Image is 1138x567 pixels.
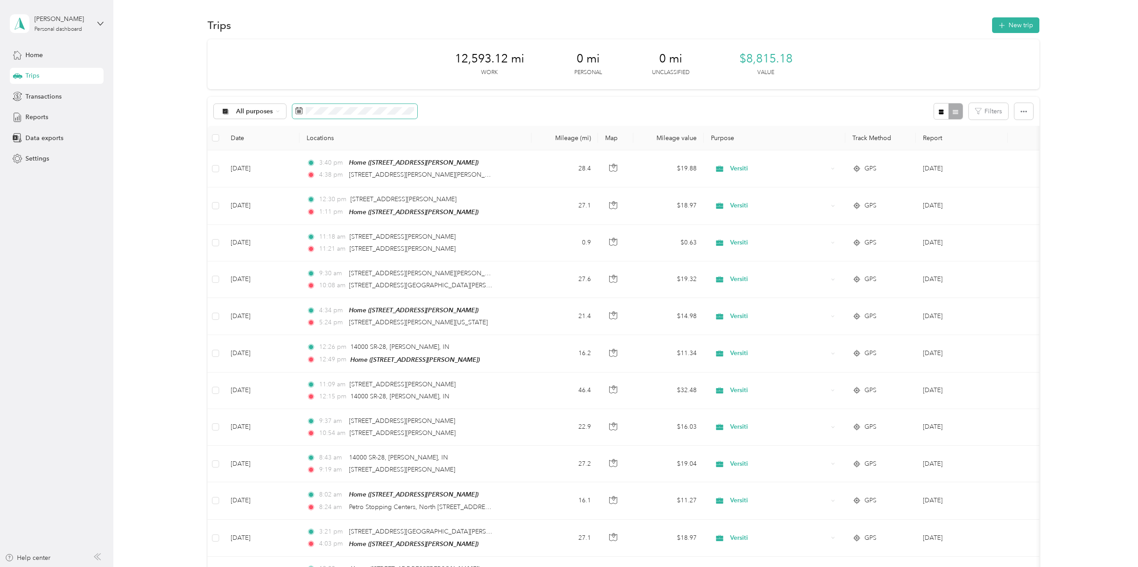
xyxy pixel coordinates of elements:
td: 28.4 [532,150,598,187]
td: Sep 2025 [916,187,1008,224]
td: 21.4 [532,298,598,335]
td: Sep 2025 [916,261,1008,298]
span: [STREET_ADDRESS][PERSON_NAME][PERSON_NAME] [349,269,505,277]
td: $11.34 [633,335,704,372]
span: Settings [25,154,49,163]
button: Help center [5,553,50,563]
th: Map [598,126,633,150]
span: Versiti [730,238,828,248]
td: $0.63 [633,225,704,261]
span: Versiti [730,348,828,358]
td: [DATE] [224,335,299,372]
span: 12:15 pm [319,392,346,401]
span: Versiti [730,496,828,505]
th: Purpose [704,126,845,150]
td: [DATE] [224,372,299,409]
span: Versiti [730,459,828,469]
span: 9:19 am [319,465,345,475]
span: 12:49 pm [319,355,346,364]
span: [STREET_ADDRESS][PERSON_NAME] [350,195,457,203]
button: New trip [992,17,1039,33]
div: [PERSON_NAME] [34,14,90,24]
span: GPS [864,238,876,248]
span: GPS [864,274,876,284]
h1: Trips [208,21,231,30]
span: [STREET_ADDRESS][GEOGRAPHIC_DATA][PERSON_NAME][US_STATE], [GEOGRAPHIC_DATA], [GEOGRAPHIC_DATA] [349,281,688,289]
span: 12,593.12 mi [455,52,524,66]
span: 0 mi [577,52,600,66]
span: [STREET_ADDRESS][PERSON_NAME] [349,429,456,437]
p: Value [757,69,774,77]
td: [DATE] [224,446,299,482]
td: [DATE] [224,150,299,187]
td: [DATE] [224,482,299,519]
span: 3:40 pm [319,158,345,168]
span: 12:30 pm [319,195,346,204]
span: Home ([STREET_ADDRESS][PERSON_NAME]) [349,208,478,215]
span: 3:21 pm [319,527,345,537]
span: GPS [864,348,876,358]
th: Locations [299,126,532,150]
span: Home ([STREET_ADDRESS][PERSON_NAME]) [349,159,478,166]
td: $19.32 [633,261,704,298]
span: Versiti [730,274,828,284]
span: 14000 SR-28, [PERSON_NAME], IN [350,393,449,400]
p: Unclassified [652,69,689,77]
button: Filters [969,103,1008,120]
span: 8:43 am [319,453,345,463]
span: $8,815.18 [739,52,793,66]
td: [DATE] [224,409,299,446]
td: 27.1 [532,520,598,557]
td: $19.88 [633,150,704,187]
span: GPS [864,201,876,211]
td: [DATE] [224,298,299,335]
td: $19.04 [633,446,704,482]
span: Reports [25,112,48,122]
span: 9:30 am [319,269,345,278]
span: 10:08 am [319,281,345,290]
span: Versiti [730,533,828,543]
td: $14.98 [633,298,704,335]
td: 16.2 [532,335,598,372]
td: 27.2 [532,446,598,482]
td: Sep 2025 [916,150,1008,187]
td: Sep 2025 [916,335,1008,372]
span: [STREET_ADDRESS][PERSON_NAME] [349,466,455,473]
iframe: Everlance-gr Chat Button Frame [1088,517,1138,567]
span: Transactions [25,92,62,101]
span: All purposes [236,108,273,115]
td: [DATE] [224,187,299,224]
span: Versiti [730,311,828,321]
span: Versiti [730,201,828,211]
span: 9:37 am [319,416,345,426]
span: Home ([STREET_ADDRESS][PERSON_NAME]) [349,306,478,314]
td: $16.03 [633,409,704,446]
span: 14000 SR-28, [PERSON_NAME], IN [350,343,449,351]
span: GPS [864,164,876,174]
span: GPS [864,496,876,505]
span: GPS [864,385,876,395]
td: $18.97 [633,520,704,557]
span: Home ([STREET_ADDRESS][PERSON_NAME]) [349,491,478,498]
span: 5:24 pm [319,318,345,327]
td: $32.48 [633,372,704,409]
td: Sep 2025 [916,372,1008,409]
span: [STREET_ADDRESS][PERSON_NAME] [349,245,456,252]
span: GPS [864,422,876,432]
td: 27.6 [532,261,598,298]
td: Sep 2025 [916,520,1008,557]
td: 22.9 [532,409,598,446]
span: Trips [25,71,39,80]
td: 46.4 [532,372,598,409]
span: [STREET_ADDRESS][GEOGRAPHIC_DATA][PERSON_NAME][US_STATE], [GEOGRAPHIC_DATA], [GEOGRAPHIC_DATA] [349,528,688,535]
td: Sep 2025 [916,446,1008,482]
td: Sep 2025 [916,298,1008,335]
span: 11:18 am [319,232,345,242]
div: Personal dashboard [34,27,82,32]
span: [STREET_ADDRESS][PERSON_NAME] [349,233,456,240]
span: 4:03 pm [319,539,345,549]
td: 27.1 [532,187,598,224]
th: Mileage (mi) [532,126,598,150]
span: 14000 SR-28, [PERSON_NAME], IN [349,454,448,461]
